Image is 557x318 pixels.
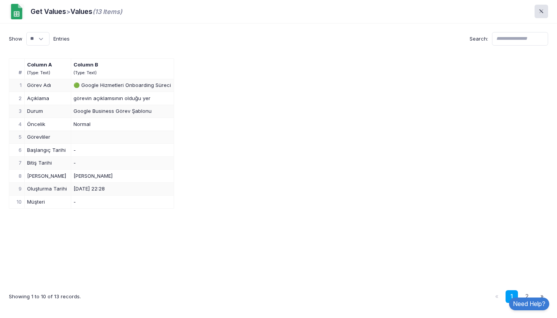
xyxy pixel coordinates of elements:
th: # [9,58,24,79]
div: Column A [27,61,62,69]
h3: Get Values Values [31,7,122,17]
a: 1 [506,290,518,303]
span: > [66,8,70,15]
span: [PERSON_NAME] [73,173,113,179]
a: Need Help? [509,298,549,310]
span: Görevliler [27,134,50,140]
span: [DATE] 22:28 [73,185,105,192]
span: Durum [27,108,43,114]
span: Başlangıç Tarihi [27,147,66,153]
div: Column B [73,61,165,69]
td: 5 [9,131,24,144]
td: 1 [9,79,24,92]
span: - [73,199,76,205]
small: (Type: Text) [27,70,50,75]
td: 10 [9,196,24,209]
span: » [540,292,544,301]
span: Oluşturma Tarihi [27,185,67,192]
td: 4 [9,118,24,131]
div: Showing 1 to 10 of 13 records. [9,293,81,301]
span: Öncelik [27,121,45,127]
td: 7 [9,156,24,170]
div: Show Entries [9,32,70,46]
span: Google Business Görev Şablonu [73,108,152,114]
a: Next [536,290,548,303]
span: - [73,160,76,166]
td: 6 [9,144,24,157]
span: Müşteri [27,199,45,205]
a: 2 [521,290,533,303]
td: 3 [9,105,24,118]
small: (Type: Text) [73,70,97,75]
span: 🟢 Google Hizmetleri Onboarding Süreci [73,82,171,88]
span: - [73,147,76,153]
td: 8 [9,170,24,183]
i: (13 Items) [92,8,122,15]
span: görevin açıklamsının olduğu yer [73,95,150,101]
span: Bitiş Tarihi [27,160,52,166]
td: 9 [9,182,24,196]
span: Açıklama [27,95,49,101]
span: Normal [73,121,91,127]
div: Search: [470,32,548,46]
img: google-sheets.svg [9,4,24,19]
td: 2 [9,92,24,105]
span: Görev Adı [27,82,51,88]
span: [PERSON_NAME] [27,173,66,179]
